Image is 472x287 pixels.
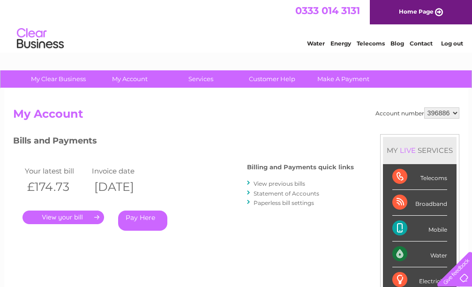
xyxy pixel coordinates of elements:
[13,134,354,151] h3: Bills and Payments
[357,40,385,47] a: Telecoms
[90,165,157,177] td: Invoice date
[375,107,459,119] div: Account number
[392,190,447,216] div: Broadband
[390,40,404,47] a: Blog
[441,40,463,47] a: Log out
[392,164,447,190] div: Telecoms
[410,40,433,47] a: Contact
[16,24,64,53] img: logo.png
[22,211,104,224] a: .
[330,40,351,47] a: Energy
[254,190,319,197] a: Statement of Accounts
[307,40,325,47] a: Water
[13,107,459,125] h2: My Account
[22,165,90,177] td: Your latest bill
[247,164,354,171] h4: Billing and Payments quick links
[91,70,168,88] a: My Account
[118,211,167,231] a: Pay Here
[305,70,382,88] a: Make A Payment
[295,5,360,16] a: 0333 014 3131
[392,216,447,242] div: Mobile
[383,137,457,164] div: MY SERVICES
[20,70,97,88] a: My Clear Business
[398,146,418,155] div: LIVE
[392,242,447,267] div: Water
[22,177,90,196] th: £174.73
[254,180,305,187] a: View previous bills
[233,70,311,88] a: Customer Help
[15,5,458,45] div: Clear Business is a trading name of Verastar Limited (registered in [GEOGRAPHIC_DATA] No. 3667643...
[254,199,314,206] a: Paperless bill settings
[162,70,240,88] a: Services
[90,177,157,196] th: [DATE]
